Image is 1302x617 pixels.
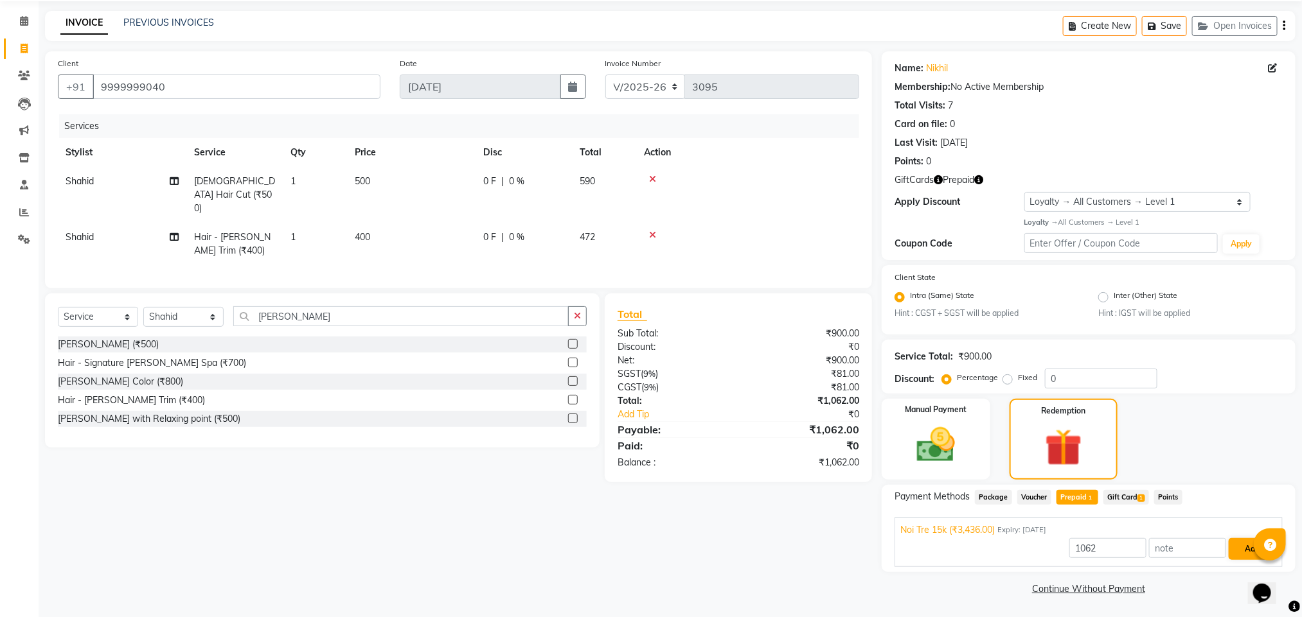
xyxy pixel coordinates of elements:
div: Sub Total: [608,327,738,340]
span: Package [975,490,1012,505]
label: Percentage [957,372,998,383]
span: 0 % [509,230,524,244]
th: Service [186,138,283,167]
div: Last Visit: [895,136,938,150]
span: 472 [580,231,595,243]
div: ( ) [608,367,738,381]
label: Redemption [1041,405,1085,417]
div: Service Total: [895,350,953,363]
span: 0 F [483,230,496,244]
img: _gift.svg [1033,424,1093,470]
div: ₹900.00 [738,327,869,340]
span: Expiry: [DATE] [997,525,1046,535]
a: PREVIOUS INVOICES [123,17,214,28]
div: ₹1,062.00 [738,394,869,408]
span: Prepaid [1057,490,1098,505]
div: Card on file: [895,117,947,131]
small: Hint : IGST will be applied [1098,308,1283,319]
span: | [501,175,504,188]
div: Paid: [608,438,738,453]
div: ( ) [608,381,738,394]
button: Create New [1063,16,1137,36]
span: SGST [618,368,641,379]
label: Intra (Same) State [910,290,974,305]
span: 1 [1087,494,1094,502]
input: Enter Offer / Coupon Code [1024,233,1218,253]
label: Manual Payment [905,404,967,415]
div: All Customers → Level 1 [1024,217,1283,228]
th: Stylist [58,138,186,167]
input: Search by Name/Mobile/Email/Code [93,74,380,99]
button: Save [1142,16,1187,36]
span: Gift Card [1103,490,1149,505]
div: Apply Discount [895,195,1024,209]
div: Net: [608,354,738,367]
div: 0 [926,155,931,168]
div: 7 [948,99,953,112]
div: Balance : [608,456,738,469]
a: Continue Without Payment [884,582,1293,596]
input: Amount [1069,538,1146,558]
div: [PERSON_NAME] Color (₹800) [58,375,183,388]
div: ₹1,062.00 [738,456,869,469]
input: Search or Scan [233,306,569,326]
a: Nikhil [926,62,948,75]
label: Client [58,58,78,69]
th: Action [636,138,859,167]
div: ₹1,062.00 [738,422,869,437]
iframe: chat widget [1248,566,1289,604]
img: _cash.svg [905,423,967,467]
div: ₹900.00 [738,354,869,367]
div: ₹0 [738,340,869,354]
div: Membership: [895,80,950,94]
label: Client State [895,272,936,283]
button: Open Invoices [1192,16,1278,36]
div: No Active Membership [895,80,1283,94]
input: note [1149,538,1226,558]
span: 0 F [483,175,496,188]
div: Total: [608,394,738,408]
a: Add Tip [608,408,760,421]
span: 590 [580,175,595,187]
span: Noi Tre 15k (₹3,436.00) [900,523,995,537]
button: Apply [1223,234,1260,254]
div: ₹0 [738,438,869,453]
label: Fixed [1018,372,1037,383]
div: ₹81.00 [738,367,869,381]
span: Total [618,308,647,321]
th: Disc [476,138,572,167]
div: Coupon Code [895,237,1024,250]
div: Points: [895,155,923,168]
div: ₹900.00 [958,350,992,363]
div: ₹81.00 [738,381,869,394]
strong: Loyalty → [1024,218,1058,227]
span: [DEMOGRAPHIC_DATA] Hair Cut (₹500) [194,175,275,214]
th: Qty [283,138,347,167]
span: 1 [1137,494,1145,502]
span: 1 [290,175,296,187]
div: Payable: [608,422,738,437]
span: Shahid [66,175,94,187]
th: Total [572,138,636,167]
span: Payment Methods [895,490,970,503]
button: +91 [58,74,94,99]
button: Add [1229,538,1276,560]
div: Services [59,114,869,138]
label: Invoice Number [605,58,661,69]
th: Price [347,138,476,167]
div: [PERSON_NAME] (₹500) [58,338,159,351]
div: [DATE] [940,136,968,150]
span: | [501,230,504,244]
span: 1 [290,231,296,243]
div: Hair - [PERSON_NAME] Trim (₹400) [58,394,205,407]
span: 500 [355,175,370,187]
span: Hair - [PERSON_NAME] Trim (₹400) [194,231,271,256]
div: [PERSON_NAME] with Relaxing point (₹500) [58,412,240,426]
span: Shahid [66,231,94,243]
span: Points [1154,490,1182,505]
span: 0 % [509,175,524,188]
div: Total Visits: [895,99,945,112]
div: Discount: [895,372,934,386]
span: Prepaid [943,173,974,187]
span: CGST [618,381,641,393]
